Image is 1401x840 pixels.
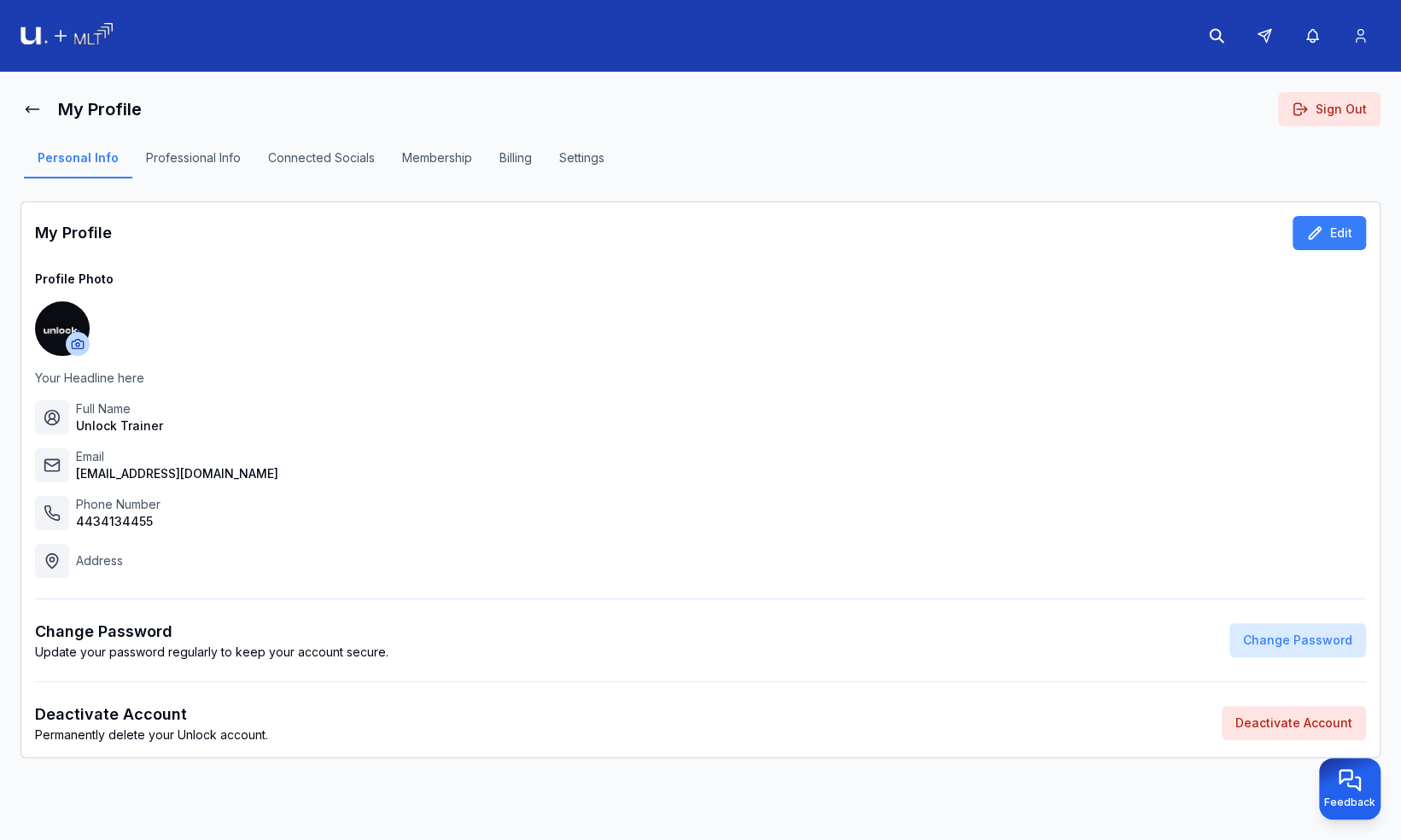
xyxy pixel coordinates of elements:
p: Profile Photo [35,271,1366,288]
p: Address [76,552,123,569]
button: Deactivate Account [1222,706,1366,740]
img: demo_screen.png [35,301,90,356]
p: Email [76,448,278,465]
p: Change Password [35,620,388,644]
h1: My Profile [58,97,142,121]
button: Edit [1293,216,1366,250]
button: Connected Socials [254,149,388,178]
p: [EMAIL_ADDRESS][DOMAIN_NAME] [76,465,278,482]
button: Settings [546,149,618,178]
button: Professional Info [132,149,254,178]
button: Sign Out [1278,92,1381,126]
img: Logo [20,23,113,50]
button: Personal Info [24,149,132,178]
p: Full Name [76,400,163,417]
p: Update your password regularly to keep your account secure. [35,644,388,661]
button: Billing [486,149,546,178]
p: Unlock Trainer [76,417,163,435]
button: Membership [388,149,486,178]
button: Change Password [1229,623,1366,657]
p: Phone Number [76,496,161,513]
button: Provide feedback [1319,758,1381,820]
p: 4434134455 [76,513,161,530]
p: Your Headline here [35,370,1366,387]
p: Permanently delete your Unlock account. [35,726,268,744]
h1: My Profile [35,221,112,245]
p: Deactivate Account [35,703,268,726]
span: Feedback [1324,796,1375,809]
